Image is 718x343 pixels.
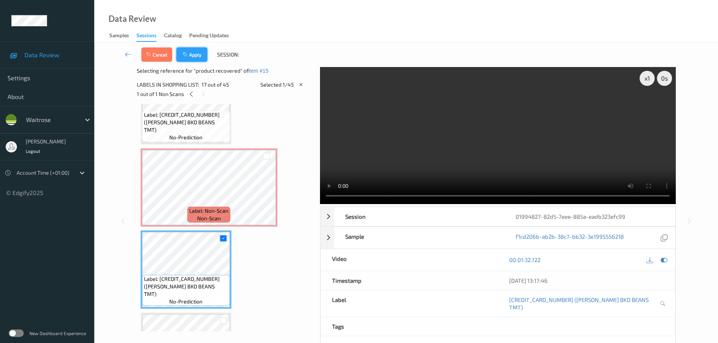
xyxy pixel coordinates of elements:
[197,215,221,222] span: non-scan
[164,32,182,41] div: Catalog
[320,207,675,226] div: Session01994827-82d5-7eee-885a-eadb323efc99
[321,249,498,271] div: Video
[137,67,269,75] span: Selecting reference for "product recovered" of
[109,15,156,23] div: Data Review
[516,233,624,243] a: f1cd206b-ab2b-38c7-bb32-3e1995556218
[109,32,129,41] div: Samples
[164,30,189,41] a: Catalog
[320,227,675,249] div: Samplef1cd206b-ab2b-38c7-bb32-3e1995556218
[321,317,498,336] div: Tags
[144,111,228,134] span: Label: [CREDIT_CARD_NUMBER] ([PERSON_NAME] BKD BEANS TMT)
[657,71,672,86] div: 0 s
[189,30,236,41] a: Pending Updates
[217,51,239,58] span: Session:
[169,298,202,305] span: no-prediction
[509,256,540,264] a: 00:01:32.722
[334,227,504,248] div: Sample
[334,207,504,226] div: Session
[189,32,229,41] div: Pending Updates
[176,47,207,62] button: Apply
[640,71,655,86] div: x 1
[136,30,164,42] a: Sessions
[248,68,269,74] button: item #15
[504,207,675,226] div: 01994827-82d5-7eee-885a-eadb323efc99
[109,30,136,41] a: Samples
[141,47,172,62] button: Cancel
[202,81,229,88] span: 17 out of 45
[509,296,658,311] a: [CREDIT_CARD_NUMBER] ([PERSON_NAME] BKD BEANS TMT)
[509,277,664,284] div: [DATE] 13:17:46
[321,290,498,317] div: Label
[136,32,156,42] div: Sessions
[189,207,228,215] span: Label: Non-Scan
[260,81,294,88] span: Selected 1/45
[144,275,228,298] span: Label: [CREDIT_CARD_NUMBER] ([PERSON_NAME] BKD BEANS TMT)
[321,271,498,290] div: Timestamp
[137,81,199,88] span: Labels in shopping list:
[137,89,315,99] div: 1 out of 1 Non Scans
[169,134,202,141] span: no-prediction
